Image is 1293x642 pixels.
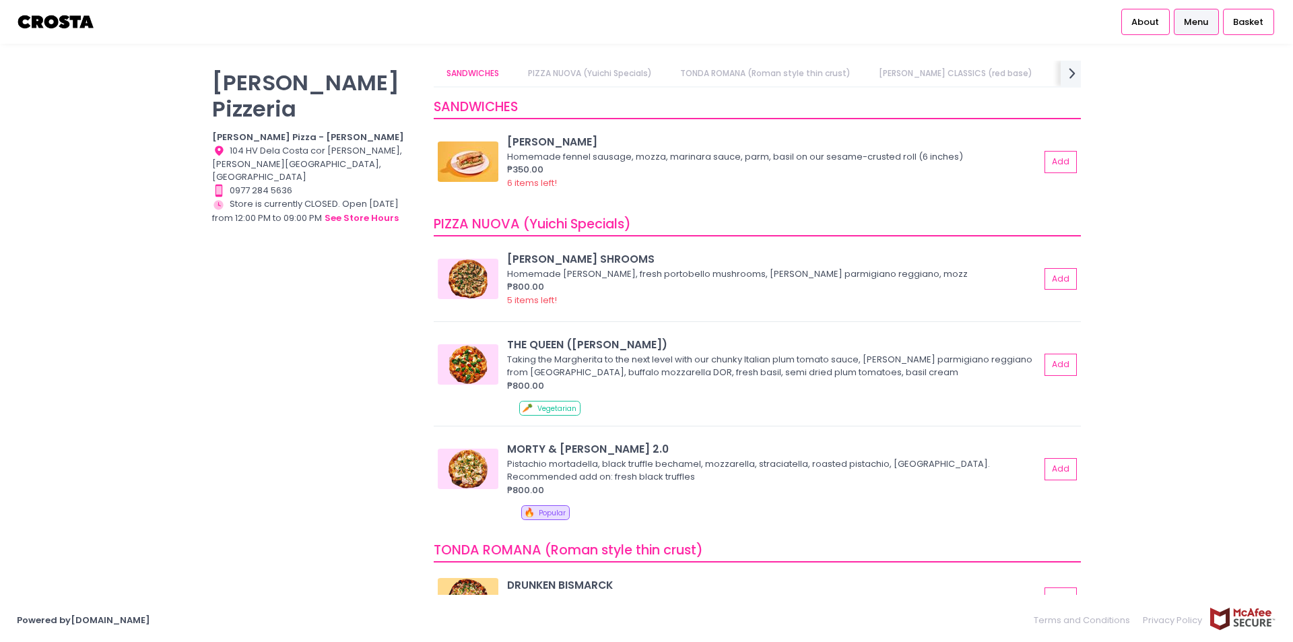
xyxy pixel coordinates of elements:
[667,61,863,86] a: TONDA ROMANA (Roman style thin crust)
[438,344,498,385] img: THE QUEEN (Margherita)
[515,61,665,86] a: PIZZA NUOVA (Yuichi Specials)
[212,69,417,122] p: [PERSON_NAME] Pizzeria
[1045,587,1077,610] button: Add
[434,215,631,233] span: PIZZA NUOVA (Yuichi Specials)
[212,184,417,197] div: 0977 284 5636
[507,163,1040,176] div: ₱350.00
[324,211,399,226] button: see store hours
[212,197,417,226] div: Store is currently CLOSED. Open [DATE] from 12:00 PM to 09:00 PM
[507,337,1040,352] div: THE QUEEN ([PERSON_NAME])
[438,141,498,182] img: HOAGIE ROLL
[434,98,518,116] span: SANDWICHES
[507,353,1036,379] div: Taking the Margherita to the next level with our chunky Italian plum tomato sauce, [PERSON_NAME] ...
[1174,9,1219,34] a: Menu
[507,251,1040,267] div: [PERSON_NAME] SHROOMS
[507,267,1036,281] div: Homemade [PERSON_NAME], fresh portobello mushrooms, [PERSON_NAME] parmigiano reggiano, mozz
[507,593,1036,607] div: Vodka sauce base, parmesan, eggs, proscuitto
[1137,607,1209,633] a: Privacy Policy
[212,144,417,184] div: 104 HV Dela Costa cor [PERSON_NAME], [PERSON_NAME][GEOGRAPHIC_DATA], [GEOGRAPHIC_DATA]
[539,508,566,518] span: Popular
[1034,607,1137,633] a: Terms and Conditions
[866,61,1046,86] a: [PERSON_NAME] CLASSICS (red base)
[438,449,498,489] img: MORTY & ELLA 2.0
[1184,15,1208,29] span: Menu
[507,150,1036,164] div: Homemade fennel sausage, mozza, marinara sauce, parm, basil on our sesame-crusted roll (6 inches)
[1233,15,1263,29] span: Basket
[507,379,1040,393] div: ₱800.00
[17,10,96,34] img: logo
[1121,9,1170,34] a: About
[1045,268,1077,290] button: Add
[507,134,1040,150] div: [PERSON_NAME]
[524,506,535,519] span: 🔥
[434,61,512,86] a: SANDWICHES
[537,404,576,414] span: Vegetarian
[522,402,533,414] span: 🥕
[17,614,150,627] a: Powered by[DOMAIN_NAME]
[1045,458,1077,480] button: Add
[438,259,498,299] img: SALCICCIA SHROOMS
[507,441,1040,457] div: MORTY & [PERSON_NAME] 2.0
[507,176,557,189] span: 6 items left!
[507,484,1040,497] div: ₱800.00
[212,131,404,143] b: [PERSON_NAME] Pizza - [PERSON_NAME]
[1209,607,1276,631] img: mcafee-secure
[507,577,1040,593] div: DRUNKEN BISMARCK
[1045,354,1077,376] button: Add
[438,578,498,618] img: DRUNKEN BISMARCK
[507,294,557,307] span: 5 items left!
[1045,151,1077,173] button: Add
[507,280,1040,294] div: ₱800.00
[434,541,703,559] span: TONDA ROMANA (Roman style thin crust)
[1131,15,1159,29] span: About
[1048,61,1238,86] a: [PERSON_NAME] CLASSICS (white base)
[507,457,1036,484] div: Pistachio mortadella, black truffle bechamel, mozzarella, straciatella, roasted pistachio, [GEOGR...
